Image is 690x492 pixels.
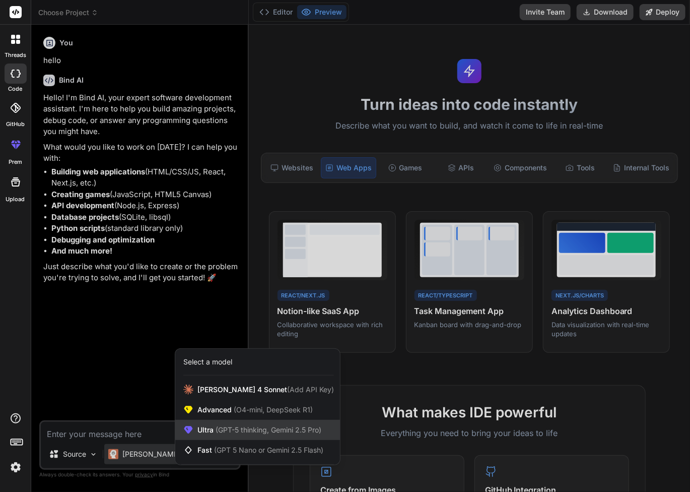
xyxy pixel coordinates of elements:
[214,425,321,434] span: (GPT-5 thinking, Gemini 2.5 Pro)
[197,385,334,395] span: [PERSON_NAME] 4 Sonnet
[197,405,313,415] span: Advanced
[6,195,25,204] label: Upload
[287,385,334,394] span: (Add API Key)
[5,51,26,59] label: threads
[197,445,323,455] span: Fast
[183,357,232,367] div: Select a model
[6,120,25,129] label: GitHub
[9,158,22,166] label: prem
[197,425,321,435] span: Ultra
[9,85,23,93] label: code
[232,405,313,414] span: (O4-mini, DeepSeek R1)
[7,459,24,476] img: settings
[214,446,323,454] span: (GPT 5 Nano or Gemini 2.5 Flash)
